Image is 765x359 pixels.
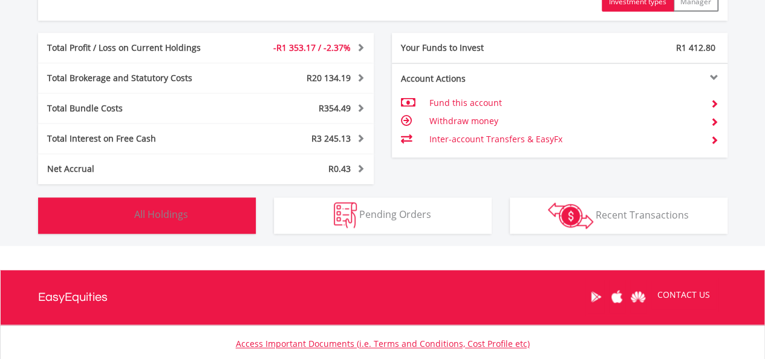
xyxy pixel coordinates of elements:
[273,42,351,53] span: -R1 353.17 / -2.37%
[38,42,234,54] div: Total Profit / Loss on Current Holdings
[585,278,607,315] a: Google Play
[429,94,700,112] td: Fund this account
[38,72,234,84] div: Total Brokerage and Statutory Costs
[38,270,108,324] a: EasyEquities
[548,202,593,229] img: transactions-zar-wht.png
[38,102,234,114] div: Total Bundle Costs
[607,278,628,315] a: Apple
[429,130,700,148] td: Inter-account Transfers & EasyFx
[311,133,351,144] span: R3 245.13
[236,338,530,349] a: Access Important Documents (i.e. Terms and Conditions, Cost Profile etc)
[359,208,431,221] span: Pending Orders
[319,102,351,114] span: R354.49
[134,208,188,221] span: All Holdings
[649,278,718,312] a: CONTACT US
[328,163,351,174] span: R0.43
[106,202,132,228] img: holdings-wht.png
[307,72,351,84] span: R20 134.19
[274,197,492,234] button: Pending Orders
[429,112,700,130] td: Withdraw money
[38,133,234,145] div: Total Interest on Free Cash
[334,202,357,228] img: pending_instructions-wht.png
[38,197,256,234] button: All Holdings
[38,163,234,175] div: Net Accrual
[628,278,649,315] a: Huawei
[596,208,689,221] span: Recent Transactions
[392,73,560,85] div: Account Actions
[676,42,715,53] span: R1 412.80
[392,42,560,54] div: Your Funds to Invest
[510,197,728,234] button: Recent Transactions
